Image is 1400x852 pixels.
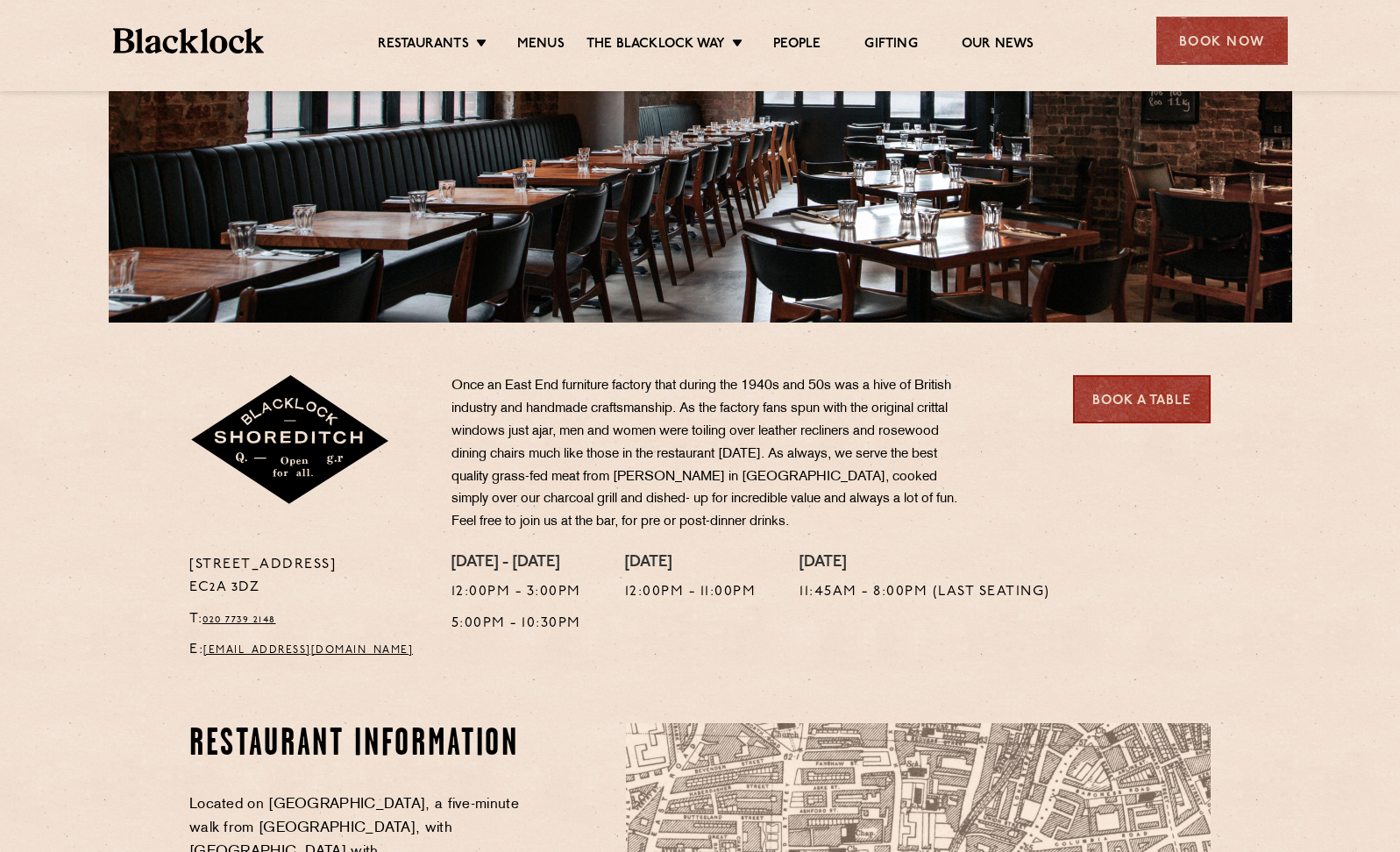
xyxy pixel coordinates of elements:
[773,36,821,55] a: People
[189,554,425,600] p: [STREET_ADDRESS] EC2A 3DZ
[451,375,969,534] p: Once an East End furniture factory that during the 1940s and 50s was a hive of British industry a...
[517,36,565,55] a: Menus
[799,554,1050,573] h4: [DATE]
[378,36,469,55] a: Restaurants
[1156,17,1288,65] div: Book Now
[625,581,757,604] p: 12:00pm - 11:00pm
[189,639,425,662] p: E:
[451,613,581,635] p: 5:00pm - 10:30pm
[451,581,581,604] p: 12:00pm - 3:00pm
[864,36,917,55] a: Gifting
[113,28,265,53] img: BL_Textured_Logo-footer-cropped.svg
[189,723,525,767] h2: Restaurant Information
[799,581,1050,604] p: 11:45am - 8:00pm (Last seating)
[203,614,276,625] a: 020 7739 2148
[189,375,392,507] img: Shoreditch-stamp-v2-default.svg
[962,36,1034,55] a: Our News
[586,36,725,55] a: The Blacklock Way
[1073,375,1211,423] a: Book a Table
[203,645,413,656] a: [EMAIL_ADDRESS][DOMAIN_NAME]
[625,554,757,573] h4: [DATE]
[189,608,425,631] p: T:
[451,554,581,573] h4: [DATE] - [DATE]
